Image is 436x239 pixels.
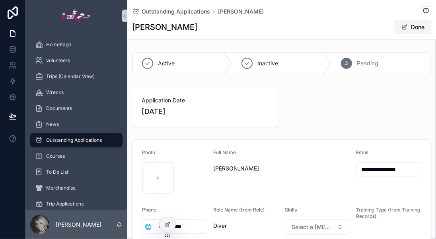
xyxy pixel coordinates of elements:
[356,149,369,155] span: Email
[46,57,70,64] span: Volunteers
[142,8,210,16] span: Outstanding Applications
[46,89,64,96] span: Wrecks
[46,121,59,127] span: News
[142,106,269,117] span: [DATE]
[46,137,102,143] span: Outstanding Applications
[30,149,123,163] a: Courses
[30,53,123,68] a: Volunteers
[132,22,197,33] h1: [PERSON_NAME]
[30,37,123,52] a: HomePage
[30,197,123,211] a: Trip Applications
[46,185,76,191] span: Merchandise
[214,222,279,230] span: Diver
[345,60,348,67] span: 3
[30,165,123,179] a: To Do List
[30,101,123,116] a: Documents
[46,73,95,80] span: Trips (Calendar View)
[214,207,265,213] span: Role Name (from Role)
[56,221,101,229] p: [PERSON_NAME]
[142,149,155,155] span: Photo
[25,32,127,210] div: scrollable content
[46,201,84,207] span: Trip Applications
[142,219,154,234] button: Select Button
[46,169,68,175] span: To Do List
[357,59,378,67] span: Pending
[30,69,123,84] a: Trips (Calendar View)
[395,20,431,34] button: Done
[30,117,123,131] a: News
[145,223,152,231] span: 🌐
[356,207,420,219] span: Training Type (from Training Records)
[132,8,210,16] a: Outstanding Applications
[285,219,350,235] button: Select Button
[142,96,269,104] span: Application Date
[30,85,123,100] a: Wrecks
[30,133,123,147] a: Outstanding Applications
[46,153,65,159] span: Courses
[285,207,297,213] span: Skills
[30,181,123,195] a: Merchandise
[218,8,264,16] a: [PERSON_NAME]
[158,59,175,67] span: Active
[142,207,156,213] span: Phone
[46,105,72,112] span: Documents
[257,59,278,67] span: Inactive
[292,223,334,231] span: Select a [MEDICAL_DATA] Qualifications
[46,41,71,48] span: HomePage
[214,165,350,172] span: [PERSON_NAME]
[62,10,91,22] img: App logo
[214,149,236,155] span: Full Name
